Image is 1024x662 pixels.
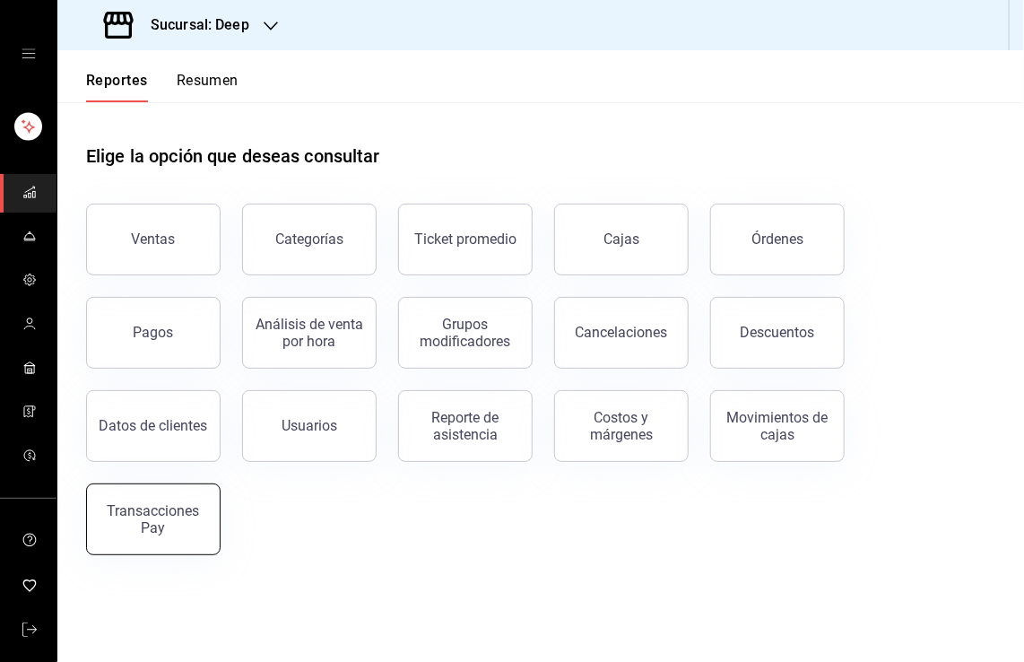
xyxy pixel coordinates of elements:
button: Cajas [554,204,689,275]
div: Pagos [134,324,174,341]
button: Pagos [86,297,221,369]
div: Órdenes [751,231,803,248]
div: Ventas [132,231,176,248]
button: Costos y márgenes [554,390,689,462]
div: Categorías [275,231,343,248]
button: Usuarios [242,390,377,462]
h1: Elige la opción que deseas consultar [86,143,380,170]
button: Ticket promedio [398,204,533,275]
div: navigation tabs [86,72,239,102]
button: open drawer [22,47,36,61]
h3: Sucursal: Deep [136,14,249,36]
button: Descuentos [710,297,845,369]
div: Costos y márgenes [566,409,677,443]
button: Movimientos de cajas [710,390,845,462]
div: Ticket promedio [414,231,516,248]
button: Resumen [177,72,239,102]
button: Categorías [242,204,377,275]
button: Análisis de venta por hora [242,297,377,369]
div: Datos de clientes [100,417,208,434]
button: Reportes [86,72,148,102]
div: Reporte de asistencia [410,409,521,443]
button: Órdenes [710,204,845,275]
div: Movimientos de cajas [722,409,833,443]
button: Cancelaciones [554,297,689,369]
button: Ventas [86,204,221,275]
div: Análisis de venta por hora [254,316,365,350]
div: Cajas [603,231,639,248]
button: Reporte de asistencia [398,390,533,462]
div: Descuentos [741,324,815,341]
div: Cancelaciones [576,324,668,341]
button: Datos de clientes [86,390,221,462]
div: Grupos modificadores [410,316,521,350]
div: Usuarios [282,417,337,434]
div: Transacciones Pay [98,502,209,536]
button: Transacciones Pay [86,483,221,555]
button: Grupos modificadores [398,297,533,369]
